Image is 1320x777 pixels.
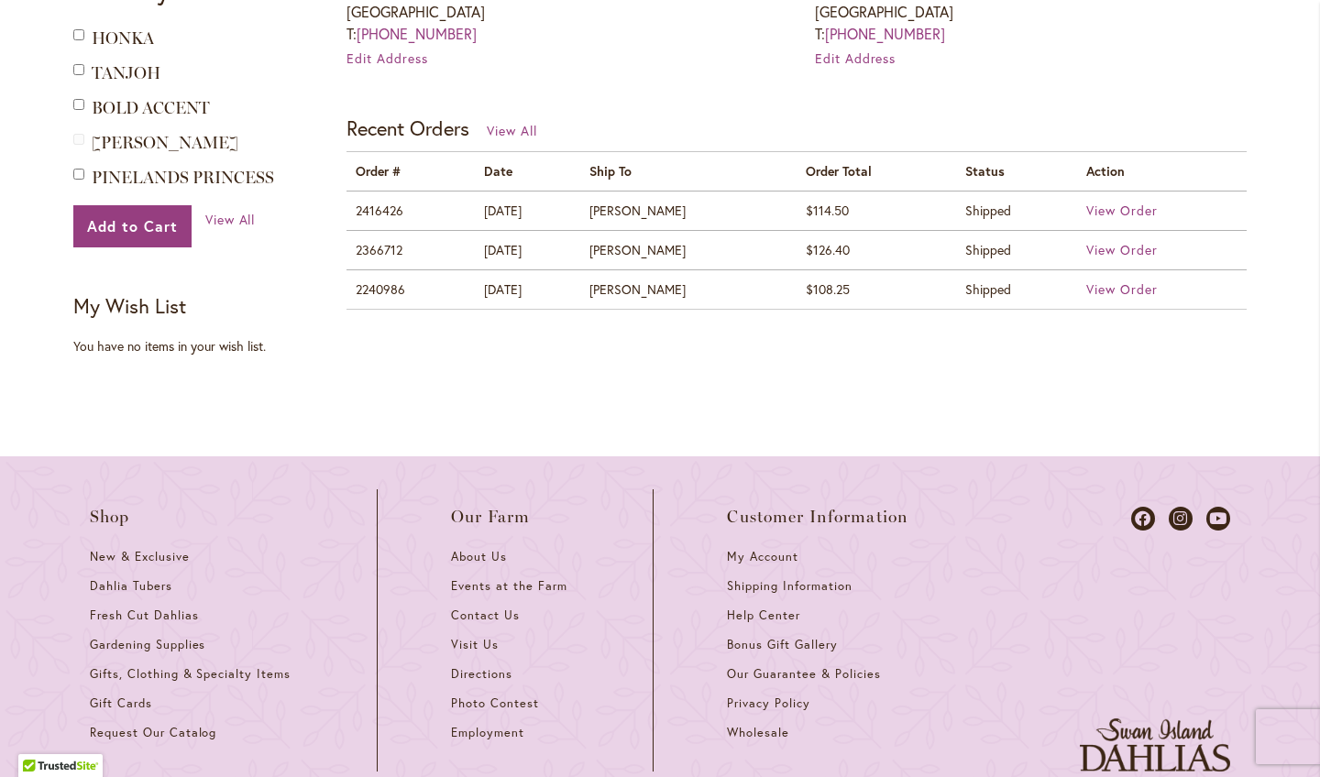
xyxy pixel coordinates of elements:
a: Dahlias on Instagram [1169,507,1193,531]
span: Wholesale [727,725,789,740]
span: Our Guarantee & Policies [727,666,880,682]
th: Order Total [797,152,956,191]
strong: My Wish List [73,292,186,319]
a: [PHONE_NUMBER] [825,24,945,43]
td: [PERSON_NAME] [580,191,797,230]
span: $114.50 [806,202,849,219]
a: TANJOH [92,63,160,83]
span: $126.40 [806,241,850,258]
span: Employment [451,725,524,740]
span: Contact Us [451,607,520,623]
td: Shipped [956,230,1077,269]
td: [DATE] [475,269,580,309]
a: PINELANDS PRINCESS [92,168,274,188]
td: [PERSON_NAME] [580,230,797,269]
span: Visit Us [451,637,499,652]
th: Ship To [580,152,797,191]
span: Directions [451,666,512,682]
a: Edit Address [815,49,896,67]
a: BOLD ACCENT [92,98,210,118]
a: View Order [1086,202,1158,219]
span: Request Our Catalog [90,725,216,740]
a: Edit Address [346,49,428,67]
a: View Order [1086,241,1158,258]
th: Order # [346,152,475,191]
span: Our Farm [451,508,530,526]
a: Dahlias on Facebook [1131,507,1155,531]
iframe: Launch Accessibility Center [14,712,65,763]
span: Shop [90,508,130,526]
div: You have no items in your wish list. [73,337,335,356]
span: New & Exclusive [90,549,190,564]
button: Add to Cart [73,205,192,247]
a: View Order [1086,280,1158,298]
span: Fresh Cut Dahlias [90,607,199,623]
td: Shipped [956,191,1077,230]
a: View All [487,122,537,139]
span: View All [205,211,256,228]
span: About Us [451,549,507,564]
span: Dahlia Tubers [90,578,172,594]
span: Help Center [727,607,800,623]
span: Customer Information [727,508,908,526]
td: 2366712 [346,230,475,269]
th: Status [956,152,1077,191]
span: Gardening Supplies [90,637,205,652]
a: HONKA [92,28,154,49]
span: $108.25 [806,280,850,298]
span: Privacy Policy [727,695,810,711]
a: View All [205,211,256,229]
td: Shipped [956,269,1077,309]
span: Add to Cart [87,216,178,235]
a: [PERSON_NAME] [92,133,238,153]
span: Events at the Farm [451,578,566,594]
td: [DATE] [475,191,580,230]
th: Action [1077,152,1247,191]
span: Shipping Information [727,578,852,594]
td: [DATE] [475,230,580,269]
td: 2416426 [346,191,475,230]
a: [PHONE_NUMBER] [357,24,477,43]
td: 2240986 [346,269,475,309]
a: Dahlias on Youtube [1206,507,1230,531]
span: Photo Contest [451,695,539,711]
th: Date [475,152,580,191]
td: [PERSON_NAME] [580,269,797,309]
span: Gift Cards [90,695,152,711]
span: Gifts, Clothing & Specialty Items [90,666,291,682]
span: Bonus Gift Gallery [727,637,837,652]
strong: Recent Orders [346,115,469,141]
span: My Account [727,549,798,564]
